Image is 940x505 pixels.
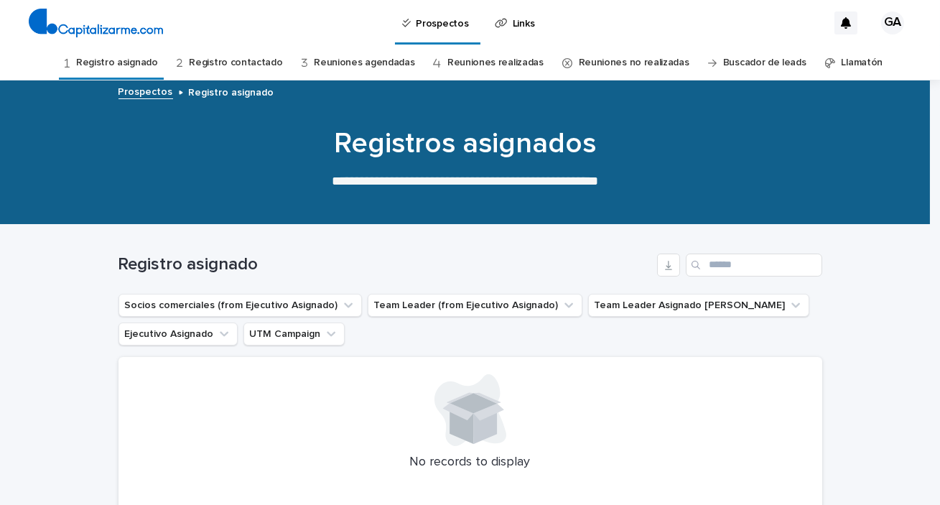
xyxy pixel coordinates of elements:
[136,455,805,471] p: No records to display
[314,46,414,80] a: Reuniones agendadas
[842,46,883,80] a: Llamatón
[243,323,345,346] button: UTM Campaign
[118,294,362,317] button: Socios comerciales (from Ejecutivo Asignado)
[76,46,158,80] a: Registro asignado
[588,294,809,317] button: Team Leader Asignado LLamados
[118,83,173,99] a: Prospectos
[113,126,817,161] h1: Registros asignados
[189,83,274,99] p: Registro asignado
[686,254,822,277] input: Search
[723,46,806,80] a: Buscador de leads
[118,254,651,275] h1: Registro asignado
[881,11,904,34] div: GA
[447,46,544,80] a: Reuniones realizadas
[118,323,238,346] button: Ejecutivo Asignado
[29,9,163,37] img: 4arMvv9wSvmHTHbXwTim
[368,294,582,317] button: Team Leader (from Ejecutivo Asignado)
[579,46,689,80] a: Reuniones no realizadas
[189,46,282,80] a: Registro contactado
